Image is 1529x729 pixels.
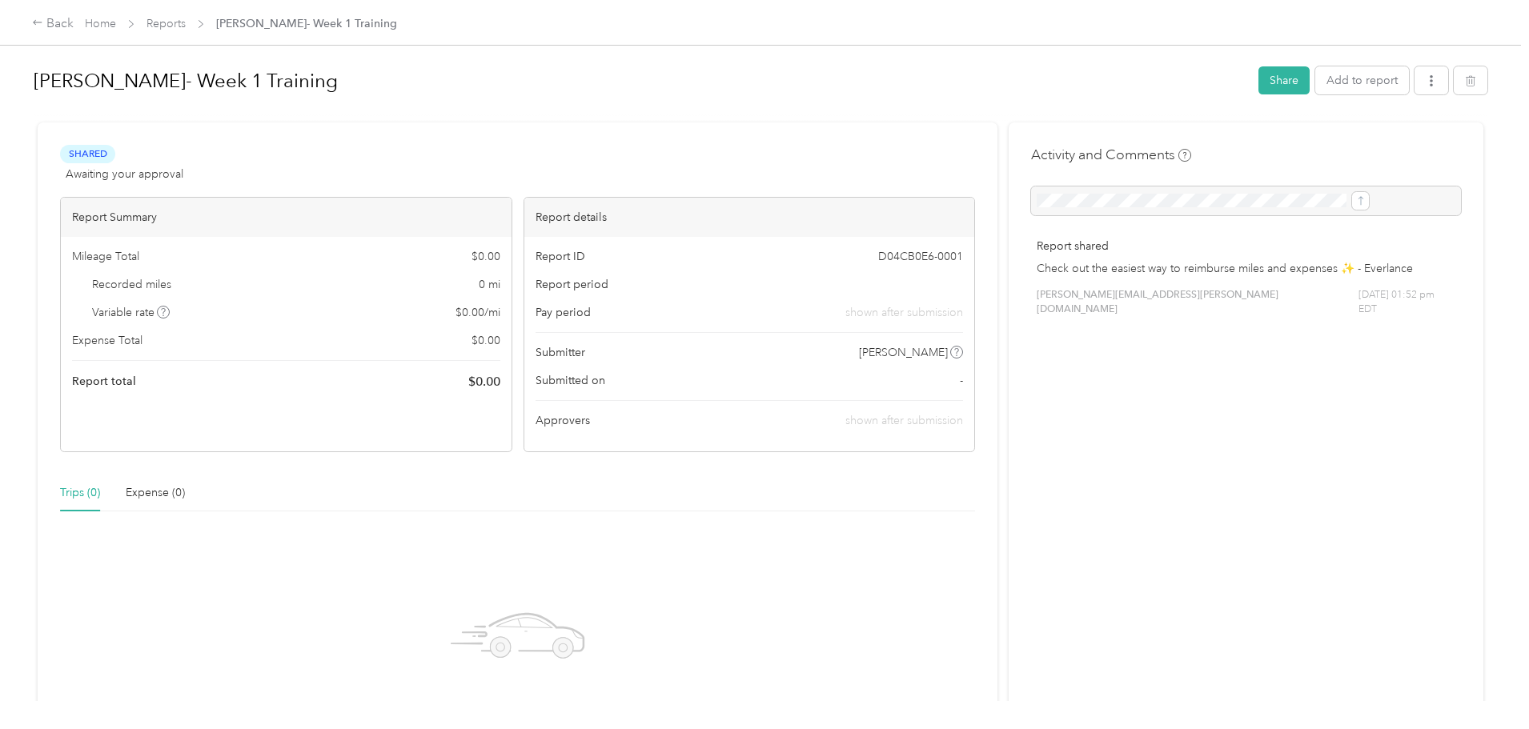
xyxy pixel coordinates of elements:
span: Expense Total [72,332,142,349]
span: Submitted on [536,372,605,389]
span: $ 0.00 [468,372,500,391]
span: [DATE] 01:52 pm EDT [1358,288,1455,316]
span: $ 0.00 [472,332,500,349]
div: Expense (0) [126,484,185,502]
span: [PERSON_NAME][EMAIL_ADDRESS][PERSON_NAME][DOMAIN_NAME] [1037,288,1358,316]
span: $ 0.00 / mi [455,304,500,321]
span: Mileage Total [72,248,139,265]
span: Report total [72,373,136,390]
div: Report details [524,198,975,237]
span: Variable rate [92,304,171,321]
span: [PERSON_NAME] [859,344,948,361]
h1: Madruga- Week 1 Training [34,62,1247,100]
span: 0 mi [479,276,500,293]
span: $ 0.00 [472,248,500,265]
div: Trips (0) [60,484,100,502]
span: Report period [536,276,608,293]
div: Report Summary [61,198,512,237]
span: Pay period [536,304,591,321]
span: Recorded miles [92,276,171,293]
span: Shared [60,145,115,163]
span: [PERSON_NAME]- Week 1 Training [216,15,397,32]
button: Add to report [1315,66,1409,94]
p: Report shared [1037,238,1455,254]
div: Back [32,14,74,34]
span: Submitter [536,344,585,361]
span: Awaiting your approval [66,166,183,182]
p: Check out the easiest way to reimburse miles and expenses ✨ - Everlance [1037,260,1455,277]
span: D04CB0E6-0001 [878,248,963,265]
span: shown after submission [845,304,963,321]
button: Share [1258,66,1310,94]
span: shown after submission [845,414,963,427]
h4: Activity and Comments [1031,145,1191,165]
a: Home [85,17,116,30]
a: Reports [146,17,186,30]
span: Report ID [536,248,585,265]
span: Approvers [536,412,590,429]
span: - [960,372,963,389]
iframe: Everlance-gr Chat Button Frame [1439,639,1529,729]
